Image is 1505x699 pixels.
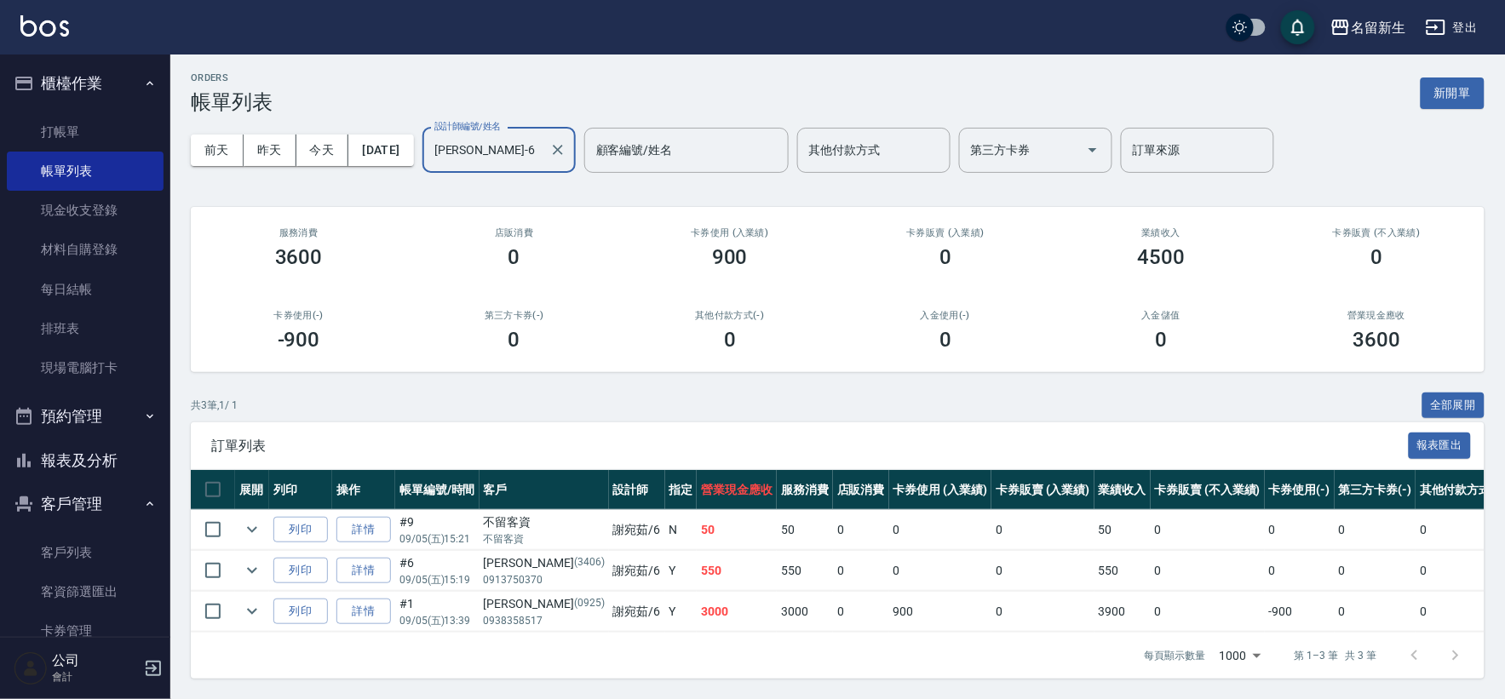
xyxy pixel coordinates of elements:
[1094,551,1151,591] td: 550
[399,531,475,547] p: 09/05 (五) 15:21
[777,470,833,510] th: 服務消費
[1094,470,1151,510] th: 業績收入
[665,510,698,550] td: N
[777,592,833,632] td: 3000
[191,398,238,413] p: 共 3 筆, 1 / 1
[273,558,328,584] button: 列印
[191,135,244,166] button: 前天
[724,328,736,352] h3: 0
[211,227,386,238] h3: 服務消費
[991,470,1094,510] th: 卡券販賣 (入業績)
[191,90,273,114] h3: 帳單列表
[7,482,164,526] button: 客戶管理
[244,135,296,166] button: 昨天
[7,572,164,611] a: 客資篩選匯出
[1137,245,1185,269] h3: 4500
[1295,648,1377,663] p: 第 1–3 筆 共 3 筆
[1074,227,1249,238] h2: 業績收入
[1290,310,1464,321] h2: 營業現金應收
[211,438,1409,455] span: 訂單列表
[1335,551,1416,591] td: 0
[1335,510,1416,550] td: 0
[1421,77,1485,109] button: 新開單
[833,470,889,510] th: 店販消費
[858,310,1032,321] h2: 入金使用(-)
[697,551,777,591] td: 550
[697,510,777,550] td: 50
[665,470,698,510] th: 指定
[609,510,665,550] td: 謝宛茹 /6
[1151,551,1265,591] td: 0
[1409,433,1472,459] button: 報表匯出
[889,510,992,550] td: 0
[235,470,269,510] th: 展開
[7,309,164,348] a: 排班表
[20,15,69,37] img: Logo
[395,510,480,550] td: #9
[665,551,698,591] td: Y
[508,328,520,352] h3: 0
[336,517,391,543] a: 詳情
[642,310,817,321] h2: 其他付款方式(-)
[273,517,328,543] button: 列印
[395,592,480,632] td: #1
[1145,648,1206,663] p: 每頁顯示數量
[858,227,1032,238] h2: 卡券販賣 (入業績)
[1324,10,1412,45] button: 名留新生
[889,470,992,510] th: 卡券使用 (入業績)
[712,245,748,269] h3: 900
[697,592,777,632] td: 3000
[7,112,164,152] a: 打帳單
[574,595,605,613] p: (0925)
[1151,592,1265,632] td: 0
[665,592,698,632] td: Y
[7,270,164,309] a: 每日結帳
[278,328,320,352] h3: -900
[1370,245,1382,269] h3: 0
[484,572,605,587] p: 0913750370
[52,652,139,669] h5: 公司
[7,533,164,572] a: 客戶列表
[1151,510,1265,550] td: 0
[7,348,164,387] a: 現場電腦打卡
[1281,10,1315,44] button: save
[273,599,328,625] button: 列印
[269,470,332,510] th: 列印
[574,554,605,572] p: (3406)
[889,551,992,591] td: 0
[1351,17,1405,38] div: 名留新生
[1213,633,1267,679] div: 1000
[484,613,605,628] p: 0938358517
[239,599,265,624] button: expand row
[777,551,833,591] td: 550
[1265,592,1335,632] td: -900
[1409,437,1472,453] a: 報表匯出
[1074,310,1249,321] h2: 入金儲值
[434,120,501,133] label: 設計師編號/姓名
[395,551,480,591] td: #6
[14,651,48,685] img: Person
[296,135,349,166] button: 今天
[1094,510,1151,550] td: 50
[1421,84,1485,100] a: 新開單
[833,510,889,550] td: 0
[484,595,605,613] div: [PERSON_NAME]
[1335,592,1416,632] td: 0
[991,551,1094,591] td: 0
[508,245,520,269] h3: 0
[7,61,164,106] button: 櫃檯作業
[1094,592,1151,632] td: 3900
[939,328,951,352] h3: 0
[484,554,605,572] div: [PERSON_NAME]
[833,592,889,632] td: 0
[1079,136,1106,163] button: Open
[395,470,480,510] th: 帳單編號/時間
[7,611,164,650] a: 卡券管理
[275,245,323,269] h3: 3600
[7,152,164,191] a: 帳單列表
[889,592,992,632] td: 900
[1335,470,1416,510] th: 第三方卡券(-)
[480,470,609,510] th: 客戶
[1155,328,1167,352] h3: 0
[991,510,1094,550] td: 0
